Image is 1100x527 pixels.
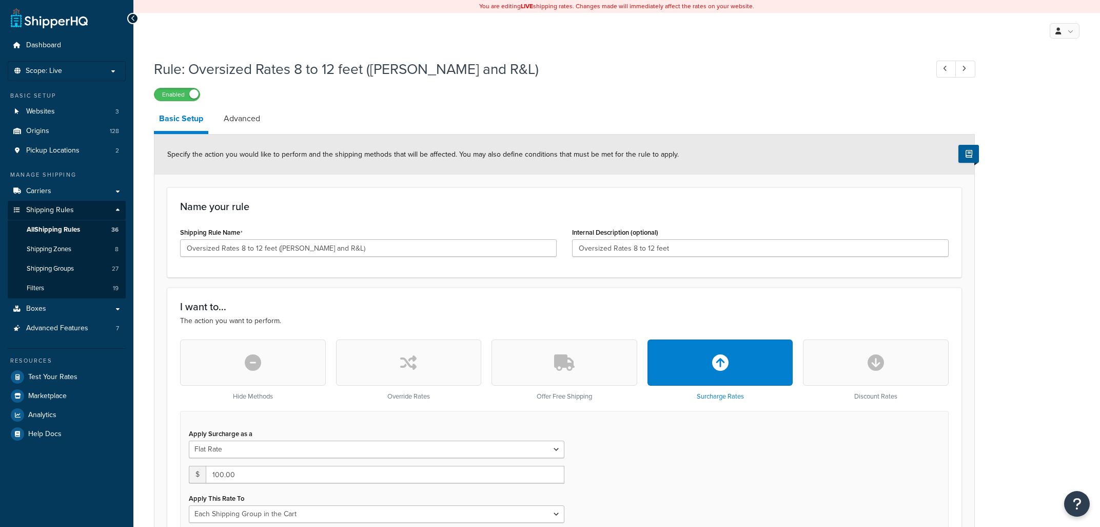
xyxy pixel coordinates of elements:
label: Shipping Rule Name [180,229,243,237]
h1: Rule: Oversized Rates 8 to 12 feet ([PERSON_NAME] and R&L) [154,59,917,79]
div: Basic Setup [8,91,126,100]
a: Boxes [8,299,126,318]
span: Boxes [26,305,46,313]
li: Origins [8,122,126,141]
span: 19 [113,284,119,293]
label: Enabled [154,88,200,101]
a: Pickup Locations2 [8,141,126,160]
div: Hide Methods [180,340,326,401]
li: Shipping Zones [8,240,126,259]
p: The action you want to perform. [180,315,949,327]
span: Advanced Features [26,324,88,333]
a: Advanced Features7 [8,319,126,338]
a: Advanced [219,106,265,131]
a: Analytics [8,406,126,424]
span: 8 [115,245,119,254]
span: 7 [116,324,119,333]
li: Pickup Locations [8,141,126,160]
a: Dashboard [8,36,126,55]
span: Shipping Zones [27,245,71,254]
span: Pickup Locations [26,146,80,155]
a: Next Record [955,61,975,78]
div: Offer Free Shipping [492,340,637,401]
a: Websites3 [8,102,126,121]
li: Shipping Rules [8,201,126,298]
a: Marketplace [8,387,126,405]
a: Shipping Groups27 [8,259,126,278]
span: Carriers [26,187,51,196]
div: Discount Rates [803,340,949,401]
span: Scope: Live [26,67,62,76]
b: LIVE [521,2,533,11]
span: Marketplace [28,392,67,401]
a: Help Docs [8,425,126,443]
a: Origins128 [8,122,126,141]
li: Advanced Features [8,319,126,338]
span: 2 [115,146,119,155]
span: Help Docs [28,430,62,439]
label: Apply This Rate To [189,495,244,502]
div: Surcharge Rates [647,340,793,401]
span: Shipping Rules [26,206,74,215]
a: Shipping Rules [8,201,126,220]
button: Show Help Docs [958,145,979,163]
span: Shipping Groups [27,265,74,273]
span: Websites [26,107,55,116]
div: Resources [8,356,126,365]
span: Dashboard [26,41,61,50]
span: Test Your Rates [28,373,77,382]
li: Websites [8,102,126,121]
span: 3 [115,107,119,116]
a: Basic Setup [154,106,208,134]
span: Filters [27,284,44,293]
span: Origins [26,127,49,136]
div: Override Rates [336,340,482,401]
label: Apply Surcharge as a [189,430,252,438]
a: Filters19 [8,279,126,298]
a: Previous Record [936,61,956,78]
li: Shipping Groups [8,259,126,278]
label: Internal Description (optional) [572,229,658,236]
a: Carriers [8,182,126,201]
span: Specify the action you would like to perform and the shipping methods that will be affected. You ... [167,149,679,160]
span: Analytics [28,411,56,420]
h3: I want to... [180,301,949,312]
li: Filters [8,279,126,298]
span: 128 [110,127,119,136]
a: Shipping Zones8 [8,240,126,259]
span: 36 [111,225,119,234]
a: Test Your Rates [8,368,126,386]
span: 27 [112,265,119,273]
span: $ [189,466,206,483]
a: AllShipping Rules36 [8,220,126,239]
button: Open Resource Center [1064,491,1090,517]
div: Manage Shipping [8,171,126,179]
span: All Shipping Rules [27,225,80,234]
h3: Name your rule [180,201,949,212]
